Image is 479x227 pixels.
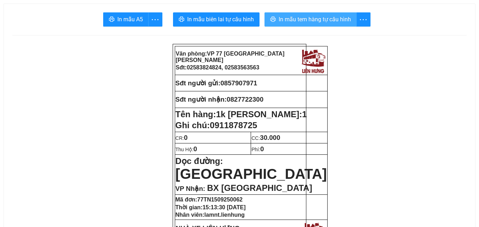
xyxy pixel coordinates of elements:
[179,16,184,23] span: printer
[176,120,257,130] span: Ghi chú:
[270,16,276,23] span: printer
[2,4,59,11] strong: Nhà xe Liên Hưng
[176,156,327,181] strong: Dọc đường:
[302,109,307,119] span: 1
[264,12,357,27] button: printerIn mẫu tem hàng tự cấu hình
[2,12,73,43] strong: VP: 77 [GEOGRAPHIC_DATA][PERSON_NAME][GEOGRAPHIC_DATA]
[357,15,370,24] span: more
[176,197,243,203] strong: Mã đơn:
[173,12,260,27] button: printerIn mẫu biên lai tự cấu hình
[176,96,227,103] strong: Sđt người nhận:
[227,96,263,103] span: 0827722300
[251,147,264,152] span: Phí:
[207,183,312,193] span: BX [GEOGRAPHIC_DATA]
[221,79,257,87] span: 0857907971
[202,204,246,210] span: 15:13:30 [DATE]
[204,212,245,218] span: lamnt.lienhung
[176,185,205,192] span: VP Nhận:
[356,12,371,27] button: more
[187,64,260,70] span: 02583824824, 02583563563
[187,15,254,24] span: In mẫu biên lai tự cấu hình
[176,135,188,141] span: CR:
[176,212,245,218] strong: Nhân viên:
[176,51,285,63] span: VP 77 [GEOGRAPHIC_DATA][PERSON_NAME]
[176,64,260,70] strong: Sđt:
[260,145,264,153] span: 0
[184,134,188,141] span: 0
[197,197,243,203] span: 77TN1509250062
[176,204,246,210] strong: Thời gian:
[194,145,197,153] span: 0
[210,120,257,130] span: 0911878725
[109,16,115,23] span: printer
[76,9,104,38] img: logo
[176,147,197,152] span: Thu Hộ:
[176,109,307,119] strong: Tên hàng:
[176,166,327,182] span: [GEOGRAPHIC_DATA]
[251,135,280,141] span: CC:
[176,51,285,63] strong: Văn phòng:
[103,12,149,27] button: printerIn mẫu A5
[117,15,143,24] span: In mẫu A5
[149,15,162,24] span: more
[176,79,221,87] strong: Sđt người gửi:
[148,12,162,27] button: more
[279,15,351,24] span: In mẫu tem hàng tự cấu hình
[216,109,307,119] span: 1k [PERSON_NAME]:
[260,134,280,141] span: 30.000
[300,47,327,74] img: logo
[29,46,77,53] strong: Phiếu gửi hàng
